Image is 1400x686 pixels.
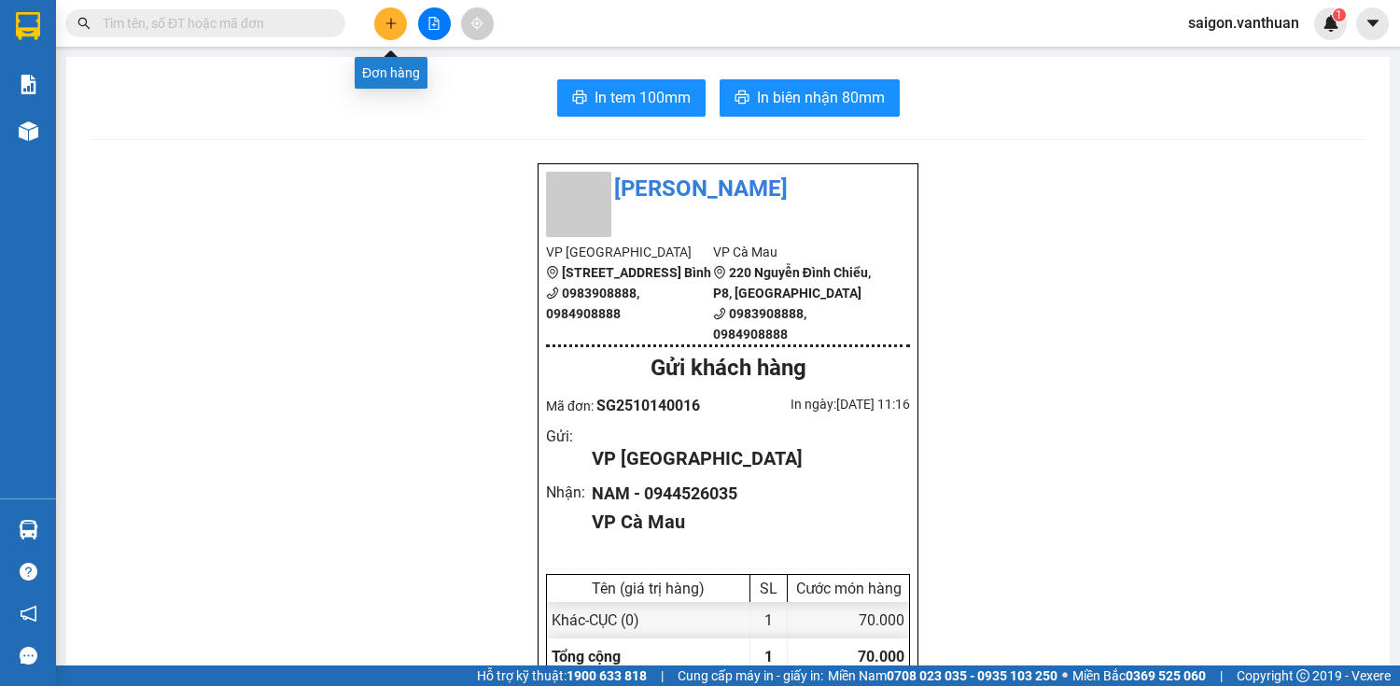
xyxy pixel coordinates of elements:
[546,286,639,321] b: 0983908888, 0984908888
[1126,668,1206,683] strong: 0369 525 060
[552,611,639,629] span: Khác - CỤC (0)
[757,86,885,109] span: In biên nhận 80mm
[470,17,483,30] span: aim
[1333,8,1346,21] sup: 1
[552,580,745,597] div: Tên (giá trị hàng)
[1072,665,1206,686] span: Miền Bắc
[557,79,706,117] button: printerIn tem 100mm
[788,602,909,638] div: 70.000
[546,172,910,207] li: [PERSON_NAME]
[1365,15,1381,32] span: caret-down
[792,580,904,597] div: Cước món hàng
[735,90,749,107] span: printer
[858,648,904,665] span: 70.000
[19,520,38,539] img: warehouse-icon
[592,508,895,537] div: VP Cà Mau
[1062,672,1068,679] span: ⚪️
[20,605,37,623] span: notification
[374,7,407,40] button: plus
[661,665,664,686] span: |
[546,287,559,300] span: phone
[562,265,711,280] b: [STREET_ADDRESS] Bình
[385,17,398,30] span: plus
[546,425,592,448] div: Gửi :
[546,266,559,279] span: environment
[572,90,587,107] span: printer
[355,57,427,89] div: Đơn hàng
[77,17,91,30] span: search
[16,12,40,40] img: logo-vxr
[1296,669,1309,682] span: copyright
[546,481,592,504] div: Nhận :
[678,665,823,686] span: Cung cấp máy in - giấy in:
[1323,15,1339,32] img: icon-new-feature
[1173,11,1314,35] span: saigon.vanthuan
[755,580,782,597] div: SL
[1336,8,1342,21] span: 1
[552,648,621,665] span: Tổng cộng
[828,665,1057,686] span: Miền Nam
[713,265,871,301] b: 220 Nguyễn Đình Chiểu, P8, [GEOGRAPHIC_DATA]
[1356,7,1389,40] button: caret-down
[461,7,494,40] button: aim
[20,647,37,665] span: message
[596,397,700,414] span: SG2510140016
[567,668,647,683] strong: 1900 633 818
[764,648,773,665] span: 1
[728,394,910,414] div: In ngày: [DATE] 11:16
[595,86,691,109] span: In tem 100mm
[592,444,895,473] div: VP [GEOGRAPHIC_DATA]
[19,121,38,141] img: warehouse-icon
[477,665,647,686] span: Hỗ trợ kỹ thuật:
[713,306,806,342] b: 0983908888, 0984908888
[546,394,728,417] div: Mã đơn:
[418,7,451,40] button: file-add
[713,307,726,320] span: phone
[1220,665,1223,686] span: |
[546,351,910,386] div: Gửi khách hàng
[887,668,1057,683] strong: 0708 023 035 - 0935 103 250
[713,242,880,262] li: VP Cà Mau
[103,13,323,34] input: Tìm tên, số ĐT hoặc mã đơn
[20,563,37,581] span: question-circle
[750,602,788,638] div: 1
[427,17,441,30] span: file-add
[713,266,726,279] span: environment
[19,75,38,94] img: solution-icon
[720,79,900,117] button: printerIn biên nhận 80mm
[546,242,713,262] li: VP [GEOGRAPHIC_DATA]
[592,481,895,507] div: NAM - 0944526035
